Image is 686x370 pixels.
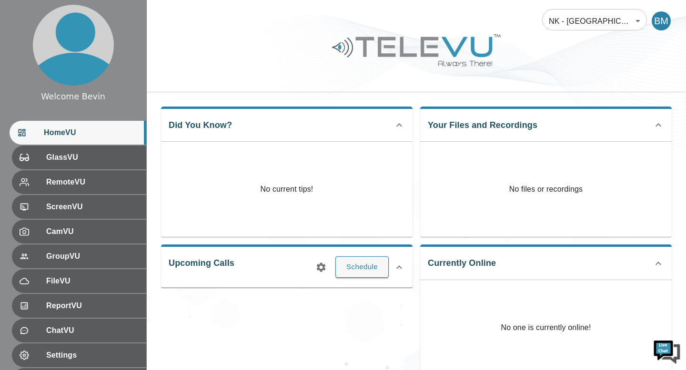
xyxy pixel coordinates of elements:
[12,244,146,268] div: GroupVU
[331,30,502,70] img: Logo
[10,121,146,145] div: HomeVU
[12,146,146,169] div: GlassVU
[542,8,647,34] div: NK - [GEOGRAPHIC_DATA]
[33,5,114,86] img: profile.png
[12,294,146,318] div: ReportVU
[46,152,139,163] span: GlassVU
[653,337,681,365] img: Chat Widget
[12,343,146,367] div: Settings
[46,300,139,312] span: ReportVU
[420,142,672,237] p: No files or recordings
[12,319,146,342] div: ChatVU
[12,170,146,194] div: RemoteVU
[261,184,313,195] p: No current tips!
[46,201,139,213] span: ScreenVU
[652,11,671,30] div: BM
[12,220,146,243] div: CamVU
[46,325,139,336] span: ChatVU
[12,195,146,219] div: ScreenVU
[335,256,389,277] button: Schedule
[46,176,139,188] span: RemoteVU
[46,275,139,287] span: FileVU
[12,269,146,293] div: FileVU
[46,350,139,361] span: Settings
[46,251,139,262] span: GroupVU
[44,127,139,138] span: HomeVU
[41,90,105,103] div: Welcome Bevin
[46,226,139,237] span: CamVU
